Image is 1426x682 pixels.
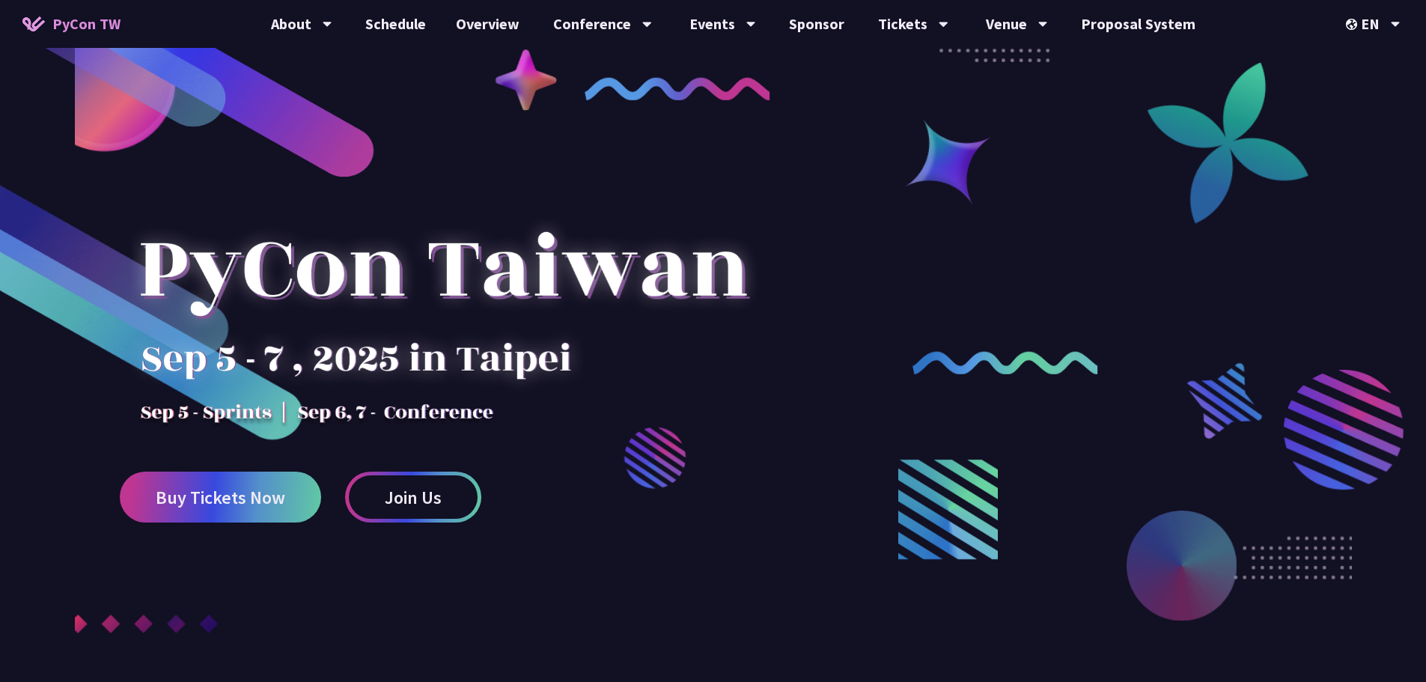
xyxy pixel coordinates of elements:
[912,351,1098,374] img: curly-2.e802c9f.png
[7,5,135,43] a: PyCon TW
[156,488,285,507] span: Buy Tickets Now
[1346,19,1361,30] img: Locale Icon
[585,77,770,100] img: curly-1.ebdbada.png
[120,472,321,523] a: Buy Tickets Now
[52,13,121,35] span: PyCon TW
[345,472,481,523] a: Join Us
[385,488,442,507] span: Join Us
[22,16,45,31] img: Home icon of PyCon TW 2025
